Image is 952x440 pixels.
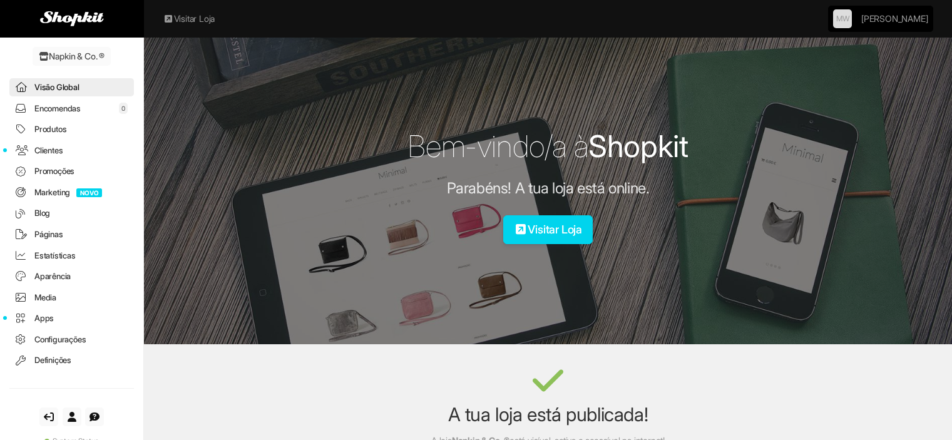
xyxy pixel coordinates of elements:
a: Promoções [9,162,134,180]
a: MarketingNOVO [9,183,134,202]
a: Napkin & Co. ® [33,47,111,66]
a: Sair [39,407,58,426]
h1: Bem-vindo/a à [163,131,933,161]
a: Configurações [9,330,134,349]
a: Definições [9,351,134,369]
a: MW [833,9,852,28]
a: Páginas [9,225,134,243]
a: [PERSON_NAME] [861,6,928,31]
a: Visão Global [9,78,134,96]
a: Conta [63,407,81,426]
a: Produtos [9,120,134,138]
span: NOVO [76,188,102,197]
strong: Shopkit [588,128,688,165]
a: Media [9,289,134,307]
h3: Parabéns! A tua loja está online. [163,180,933,197]
a: Apps [9,309,134,327]
a: Clientes [9,141,134,160]
img: Shopkit [40,11,104,26]
a: Encomendas0 [9,100,134,118]
a: Aparência [9,267,134,285]
a: Visitar Loja [163,13,215,25]
a: Blog [9,204,134,222]
span: 0 [119,103,128,114]
a: Estatísticas [9,247,134,265]
a: Visitar Loja [503,215,593,244]
a: Suporte [85,407,104,426]
h2: A tua loja está publicada! [163,404,933,425]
